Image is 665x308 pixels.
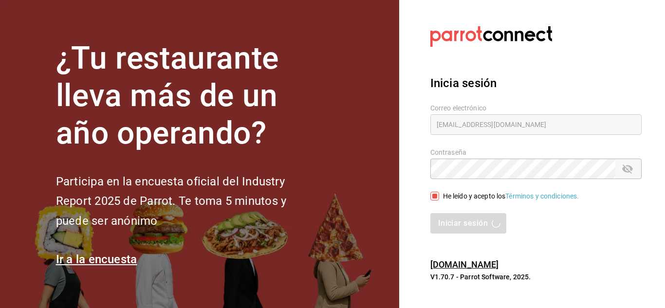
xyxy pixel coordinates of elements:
label: Contraseña [430,149,642,156]
input: Ingresa tu correo electrónico [430,114,642,135]
div: He leído y acepto los [443,191,579,201]
h3: Inicia sesión [430,74,642,92]
a: [DOMAIN_NAME] [430,259,499,270]
a: Términos y condiciones. [505,192,579,200]
h2: Participa en la encuesta oficial del Industry Report 2025 de Parrot. Te toma 5 minutos y puede se... [56,172,319,231]
label: Correo electrónico [430,105,642,111]
a: Ir a la encuesta [56,253,137,266]
h1: ¿Tu restaurante lleva más de un año operando? [56,40,319,152]
p: V1.70.7 - Parrot Software, 2025. [430,272,642,282]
